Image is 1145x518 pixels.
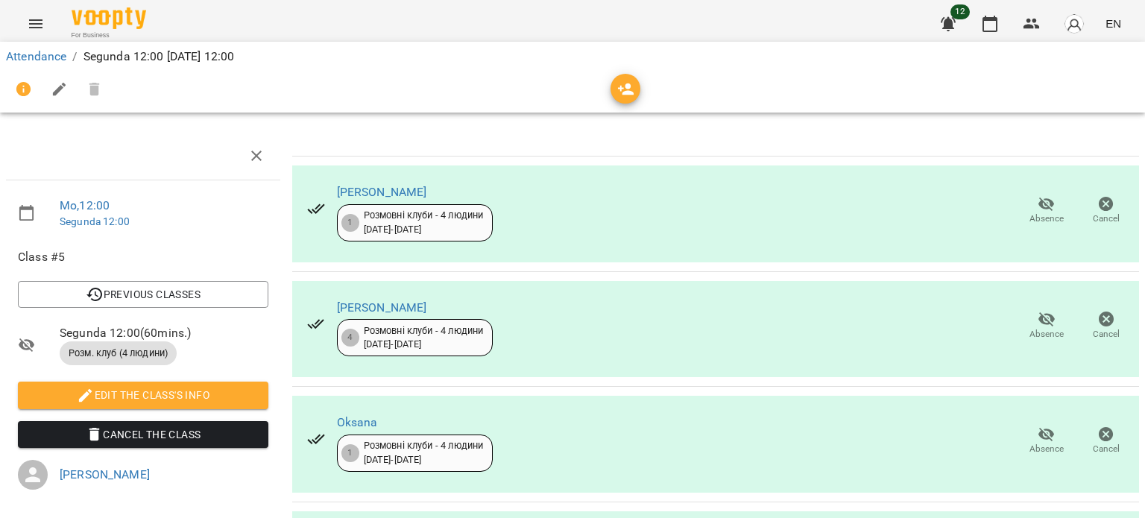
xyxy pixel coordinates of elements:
[72,7,146,29] img: Voopty Logo
[18,382,268,408] button: Edit the class's Info
[18,248,268,266] span: Class #5
[341,214,359,232] div: 1
[30,285,256,303] span: Previous Classes
[72,31,146,40] span: For Business
[83,48,235,66] p: Segunda 12:00 [DATE] 12:00
[18,6,54,42] button: Menu
[18,421,268,448] button: Cancel the class
[60,215,130,227] a: Segunda 12:00
[60,198,110,212] a: Mo , 12:00
[1029,212,1064,225] span: Absence
[337,185,427,199] a: [PERSON_NAME]
[1076,305,1136,347] button: Cancel
[341,444,359,462] div: 1
[6,48,1139,66] nav: breadcrumb
[341,329,359,347] div: 4
[1100,10,1127,37] button: EN
[1105,16,1121,31] span: EN
[950,4,970,19] span: 12
[1076,420,1136,462] button: Cancel
[18,281,268,308] button: Previous Classes
[1076,190,1136,232] button: Cancel
[60,467,150,481] a: [PERSON_NAME]
[1029,328,1064,341] span: Absence
[1093,212,1120,225] span: Cancel
[60,347,177,360] span: Розм. клуб (4 людини)
[1029,443,1064,455] span: Absence
[30,426,256,443] span: Cancel the class
[1093,443,1120,455] span: Cancel
[60,324,268,342] span: Segunda 12:00 ( 60 mins. )
[30,386,256,404] span: Edit the class's Info
[1017,305,1076,347] button: Absence
[337,300,427,315] a: [PERSON_NAME]
[1093,328,1120,341] span: Cancel
[72,48,77,66] li: /
[1017,190,1076,232] button: Absence
[337,415,378,429] a: Oksana
[1017,420,1076,462] button: Absence
[1064,13,1085,34] img: avatar_s.png
[6,49,66,63] a: Attendance
[364,209,484,236] div: Розмовні клуби - 4 людини [DATE] - [DATE]
[364,324,484,352] div: Розмовні клуби - 4 людини [DATE] - [DATE]
[364,439,484,467] div: Розмовні клуби - 4 людини [DATE] - [DATE]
